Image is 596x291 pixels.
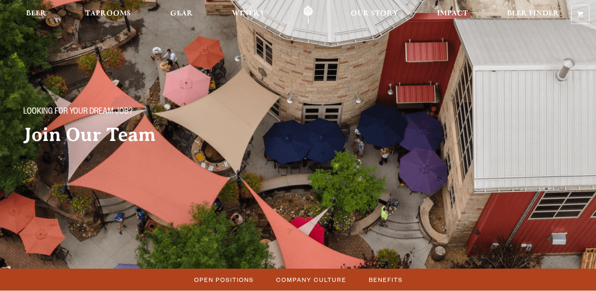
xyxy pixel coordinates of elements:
[232,10,265,17] span: Winery
[432,5,473,24] a: Impact
[23,124,281,145] h2: Join Our Team
[293,5,324,24] a: Odell Home
[364,274,407,286] a: Benefits
[437,10,468,17] span: Impact
[80,5,136,24] a: Taprooms
[165,5,198,24] a: Gear
[226,5,270,24] a: Winery
[26,10,46,17] span: Beer
[345,5,404,24] a: Our Story
[271,274,351,286] a: Company Culture
[502,5,565,24] a: Beer Finder
[170,10,193,17] span: Gear
[189,274,258,286] a: Open Positions
[194,274,254,286] span: Open Positions
[369,274,403,286] span: Benefits
[276,274,346,286] span: Company Culture
[23,107,132,118] span: Looking for your dream job?
[351,10,398,17] span: Our Story
[507,10,559,17] span: Beer Finder
[21,5,52,24] a: Beer
[85,10,131,17] span: Taprooms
